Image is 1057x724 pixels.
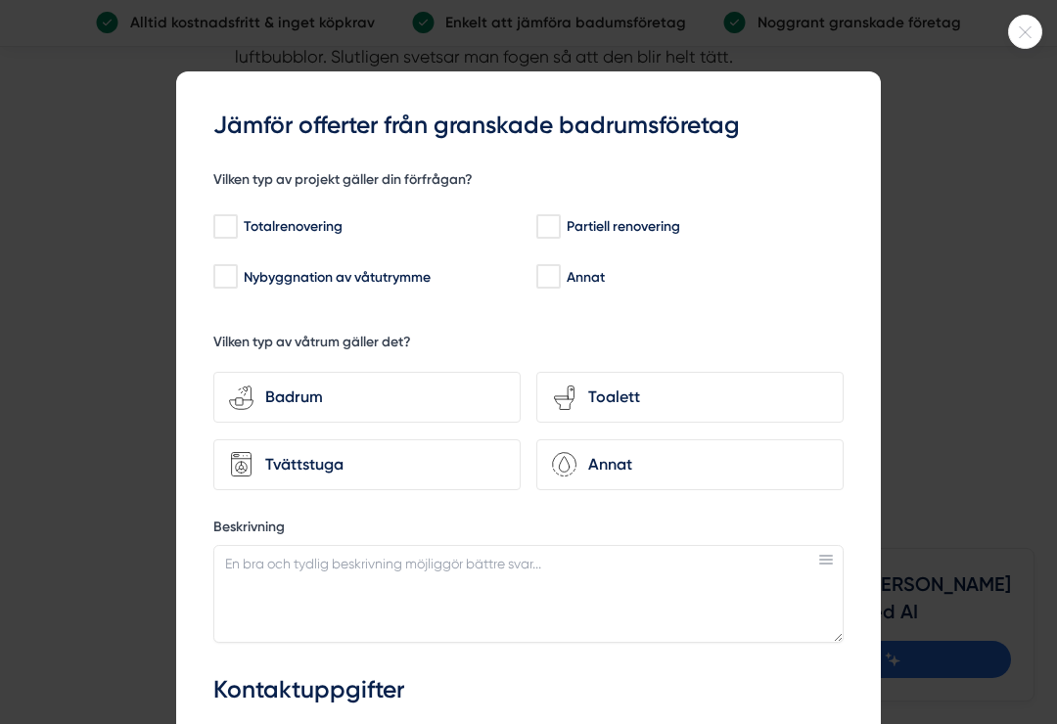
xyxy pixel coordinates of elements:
h3: Kontaktuppgifter [213,673,844,707]
input: Totalrenovering [213,217,236,237]
label: Beskrivning [213,518,844,542]
input: Partiell renovering [536,217,559,237]
input: Nybyggnation av våtutrymme [213,267,236,287]
h3: Jämför offerter från granskade badrumsföretag [213,109,844,143]
h5: Vilken typ av projekt gäller din förfrågan? [213,170,473,195]
h5: Vilken typ av våtrum gäller det? [213,333,411,357]
input: Annat [536,267,559,287]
